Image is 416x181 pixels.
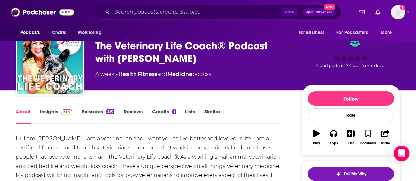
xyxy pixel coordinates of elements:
[20,28,40,37] span: Podcasts
[118,71,137,77] a: Health
[336,171,341,177] img: tell me why sparkle
[298,28,324,37] span: For Business
[48,26,70,39] a: Charts
[391,5,405,19] span: Logged in as tfnewsroom
[391,5,405,19] button: Show profile menu
[381,28,392,37] span: More
[376,26,400,39] button: open menu
[336,28,368,37] span: For Podcasters
[400,5,405,10] svg: Add a profile image
[373,7,383,18] a: Show notifications dropdown
[94,5,341,20] div: Search podcasts, credits, & more...
[152,108,176,124] a: Credits1
[106,109,114,114] div: 350
[325,125,342,149] button: Apps
[78,28,101,37] span: Monitoring
[391,5,405,19] img: User Profile
[308,91,394,106] button: Follow
[157,71,167,77] span: and
[377,125,394,149] button: Share
[348,141,354,145] div: List
[172,109,176,114] div: 1
[40,108,72,124] a: InsightsPodchaser Pro
[82,108,114,124] a: Episodes350
[112,7,282,17] input: Search podcasts, credits, & more...
[167,71,192,77] a: Medicine
[342,125,359,149] button: List
[61,109,72,115] img: Podchaser Pro
[137,71,138,77] span: ,
[324,4,335,10] span: New
[185,108,195,124] a: Lists
[332,26,378,39] button: open menu
[11,6,74,18] img: Podchaser - Follow, Share and Rate Podcasts
[316,63,385,68] span: Good podcast? Give it some love!
[282,8,297,16] span: Ctrl K
[308,167,394,181] button: tell me why sparkleTell Me Why
[73,26,110,39] button: open menu
[306,11,333,14] span: Open Advanced
[95,70,213,78] div: A weekly podcast
[124,108,143,124] a: Reviews
[204,108,220,124] a: Similar
[330,141,338,145] div: Apps
[138,71,157,77] a: Fitness
[302,33,400,74] div: Good podcast? Give it some love!
[308,125,325,149] button: Play
[360,141,376,145] div: Bookmark
[381,141,390,145] div: Share
[16,26,48,39] button: open menu
[294,26,332,39] button: open menu
[344,171,366,177] span: Tell Me Why
[17,29,83,94] img: The Veterinary Life Coach® Podcast with Dr. Julie Cappel
[52,28,66,37] span: Charts
[356,7,367,18] a: Show notifications dropdown
[313,141,320,145] div: Play
[16,108,31,124] a: About
[303,8,336,16] button: Open AdvancedNew
[359,125,377,149] button: Bookmark
[308,108,394,122] div: Rate
[394,146,409,161] div: Open Intercom Messenger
